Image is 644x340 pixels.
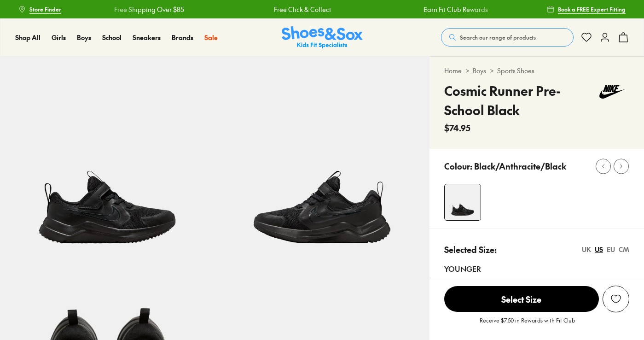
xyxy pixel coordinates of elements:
h4: Cosmic Runner Pre-School Black [444,81,595,120]
span: Search our range of products [460,33,536,41]
span: Store Finder [29,5,61,13]
a: School [102,33,122,42]
p: Black/Anthracite/Black [474,160,566,172]
a: Shop All [15,33,41,42]
a: Brands [172,33,193,42]
img: 4-545800_1 [445,184,481,220]
a: Free Shipping Over $85 [112,5,182,14]
a: Shoes & Sox [282,26,363,49]
a: Home [444,66,462,76]
a: Sale [204,33,218,42]
a: Sports Shoes [497,66,534,76]
button: Add to Wishlist [603,286,629,312]
div: EU [607,245,615,254]
a: Free Click & Collect [272,5,329,14]
div: UK [582,245,591,254]
a: Store Finder [18,1,61,18]
div: CM [619,245,629,254]
img: 5-545801_1 [215,56,429,271]
a: Sneakers [133,33,161,42]
p: Colour: [444,160,472,172]
button: Select Size [444,286,599,312]
div: Younger [444,263,629,274]
div: US [595,245,603,254]
div: > > [444,66,629,76]
a: Book a FREE Expert Fitting [547,1,626,18]
a: Earn Fit Club Rewards [421,5,486,14]
img: Vendor logo [595,81,629,103]
a: Girls [52,33,66,42]
a: Boys [77,33,91,42]
a: Boys [473,66,486,76]
p: Selected Size: [444,243,497,256]
p: Receive $7.50 in Rewards with Fit Club [480,316,575,333]
span: $74.95 [444,122,470,134]
button: Search our range of products [441,28,574,47]
img: SNS_Logo_Responsive.svg [282,26,363,49]
span: Book a FREE Expert Fitting [558,5,626,13]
